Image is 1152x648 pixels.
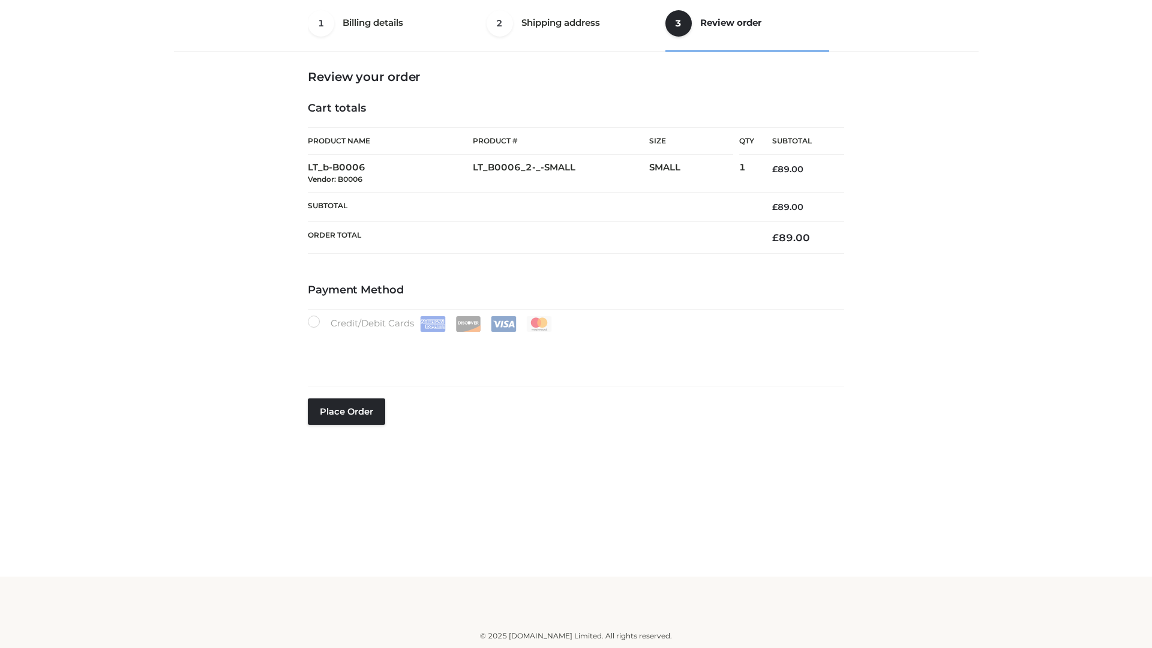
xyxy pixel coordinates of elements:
td: LT_b-B0006 [308,155,473,193]
th: Subtotal [754,128,844,155]
th: Subtotal [308,192,754,221]
h4: Cart totals [308,102,844,115]
img: Discover [455,316,481,332]
td: LT_B0006_2-_-SMALL [473,155,649,193]
h3: Review your order [308,70,844,84]
span: £ [772,202,778,212]
img: Visa [491,316,517,332]
small: Vendor: B0006 [308,175,362,184]
h4: Payment Method [308,284,844,297]
div: © 2025 [DOMAIN_NAME] Limited. All rights reserved. [178,630,974,642]
bdi: 89.00 [772,164,803,175]
iframe: Secure payment input frame [305,329,842,373]
th: Size [649,128,733,155]
td: 1 [739,155,754,193]
button: Place order [308,398,385,425]
img: Amex [420,316,446,332]
th: Order Total [308,222,754,254]
th: Product Name [308,127,473,155]
th: Qty [739,127,754,155]
span: £ [772,164,778,175]
img: Mastercard [526,316,552,332]
bdi: 89.00 [772,202,803,212]
label: Credit/Debit Cards [308,316,553,332]
bdi: 89.00 [772,232,810,244]
td: SMALL [649,155,739,193]
span: £ [772,232,779,244]
th: Product # [473,127,649,155]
